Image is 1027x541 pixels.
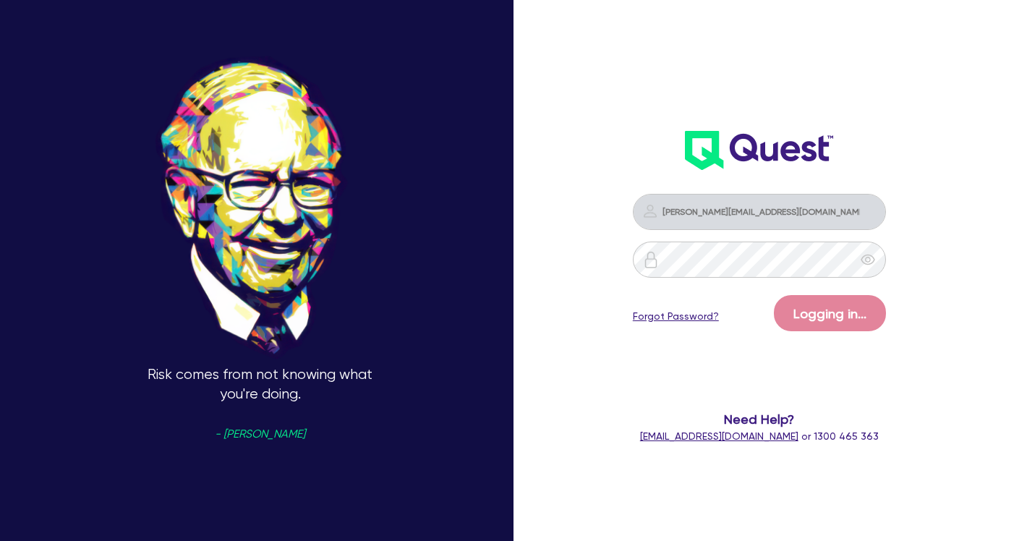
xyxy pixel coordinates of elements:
span: eye [861,252,875,267]
span: Need Help? [628,409,890,429]
img: icon-password [642,251,660,268]
a: Forgot Password? [633,309,719,324]
a: [EMAIL_ADDRESS][DOMAIN_NAME] [640,430,798,442]
span: or 1300 465 363 [640,430,879,442]
img: icon-password [642,203,659,220]
span: - [PERSON_NAME] [215,429,305,440]
input: Email address [633,194,886,230]
button: Logging in... [774,295,886,331]
img: wH2k97JdezQIQAAAABJRU5ErkJggg== [685,131,833,170]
